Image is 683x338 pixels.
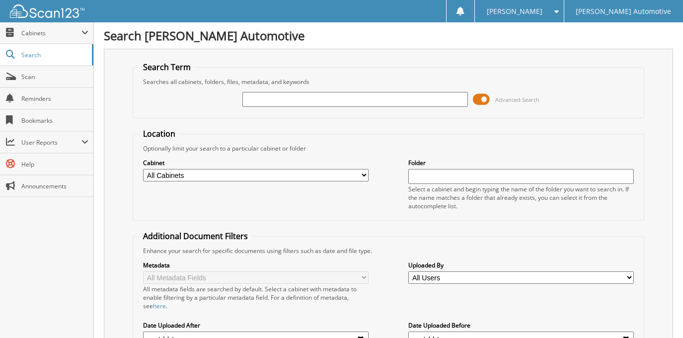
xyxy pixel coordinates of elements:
[21,182,88,190] span: Announcements
[138,62,196,73] legend: Search Term
[495,96,539,103] span: Advanced Search
[143,261,368,269] label: Metadata
[153,302,166,310] a: here
[138,144,638,153] div: Optionally limit your search to a particular cabinet or folder
[104,27,673,44] h1: Search [PERSON_NAME] Automotive
[21,116,88,125] span: Bookmarks
[143,285,368,310] div: All metadata fields are searched by default. Select a cabinet with metadata to enable filtering b...
[138,247,638,255] div: Enhance your search for specific documents using filters such as date and file type.
[143,321,368,330] label: Date Uploaded After
[408,185,633,210] div: Select a cabinet and begin typing the name of the folder you want to search in. If the name match...
[21,160,88,169] span: Help
[487,8,542,14] span: [PERSON_NAME]
[138,78,638,86] div: Searches all cabinets, folders, files, metadata, and keywords
[21,29,81,37] span: Cabinets
[21,138,81,147] span: User Reports
[576,8,671,14] span: [PERSON_NAME] Automotive
[408,159,633,167] label: Folder
[10,4,84,18] img: scan123-logo-white.svg
[138,128,180,139] legend: Location
[21,94,88,103] span: Reminders
[21,73,88,81] span: Scan
[143,159,368,167] label: Cabinet
[21,51,87,59] span: Search
[408,321,633,330] label: Date Uploaded Before
[138,231,253,242] legend: Additional Document Filters
[408,261,633,269] label: Uploaded By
